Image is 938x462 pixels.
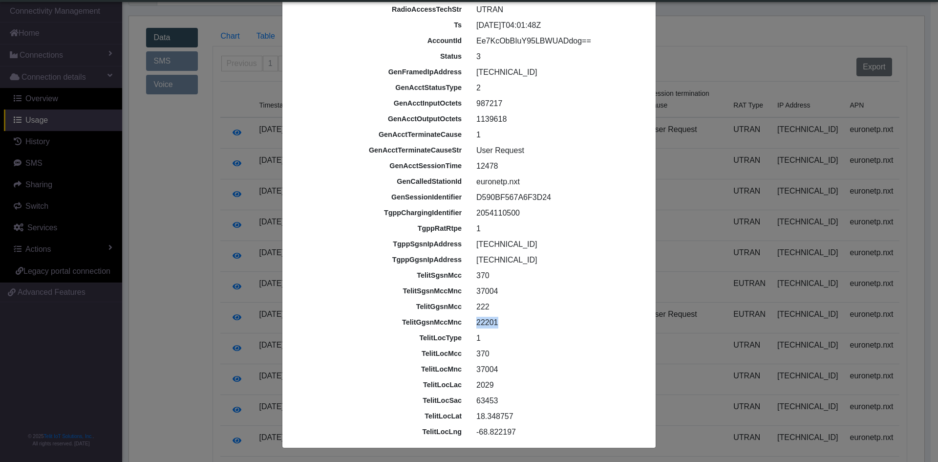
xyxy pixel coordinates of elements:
[469,317,651,329] div: 22201
[287,208,469,219] div: tgppChargingIdentifier
[287,51,469,62] div: status
[287,223,469,234] div: tgppRatRtpe
[287,4,469,15] div: radioAccessTechStr
[469,82,651,94] div: 2
[469,395,651,407] div: 63453
[469,286,651,297] div: 37004
[287,302,469,312] div: telitGgsnMcc
[287,255,469,265] div: tgppGgsnIpAddress
[469,35,651,47] div: Ee7KcObBIuY95LBWUADdog==
[469,239,651,250] div: [TECHNICAL_ID]
[287,333,469,344] div: telitLocType
[287,161,469,172] div: genAcctSessionTime
[287,270,469,281] div: telitSgsnMcc
[287,239,469,250] div: tgppSgsnIpAddress
[469,348,651,360] div: 370
[287,192,469,203] div: genSessionIdentifier
[287,286,469,297] div: telitSgsnMccMnc
[469,254,651,266] div: [TECHNICAL_ID]
[287,176,469,187] div: genCalledStationId
[469,4,651,16] div: UTRAN
[287,411,469,422] div: telitLocLat
[469,364,651,375] div: 37004
[469,411,651,422] div: 18.348757
[469,145,651,156] div: User Request
[287,98,469,109] div: genAcctInputOctets
[469,113,651,125] div: 1139618
[287,20,469,31] div: ts
[469,20,651,31] div: [DATE]T04:01:48Z
[287,427,469,438] div: telitLocLng
[469,66,651,78] div: [TECHNICAL_ID]
[469,176,651,188] div: euronetp.nxt
[469,426,651,438] div: -68.822197
[469,98,651,110] div: 987217
[287,396,469,406] div: telitLocSac
[469,160,651,172] div: 12478
[469,332,651,344] div: 1
[287,67,469,78] div: genFramedIpAddress
[287,380,469,391] div: telitLocLac
[287,114,469,125] div: genAcctOutputOctets
[287,83,469,93] div: genAcctStatusType
[287,145,469,156] div: genAcctTerminateCauseStr
[469,207,651,219] div: 2054110500
[287,349,469,359] div: telitLocMcc
[287,364,469,375] div: telitLocMnc
[287,317,469,328] div: telitGgsnMccMnc
[469,270,651,282] div: 370
[469,301,651,313] div: 222
[469,129,651,141] div: 1
[469,192,651,203] div: D590BF567A6F3D24
[287,36,469,46] div: accountId
[469,223,651,235] div: 1
[469,379,651,391] div: 2029
[469,51,651,63] div: 3
[287,130,469,140] div: genAcctTerminateCause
